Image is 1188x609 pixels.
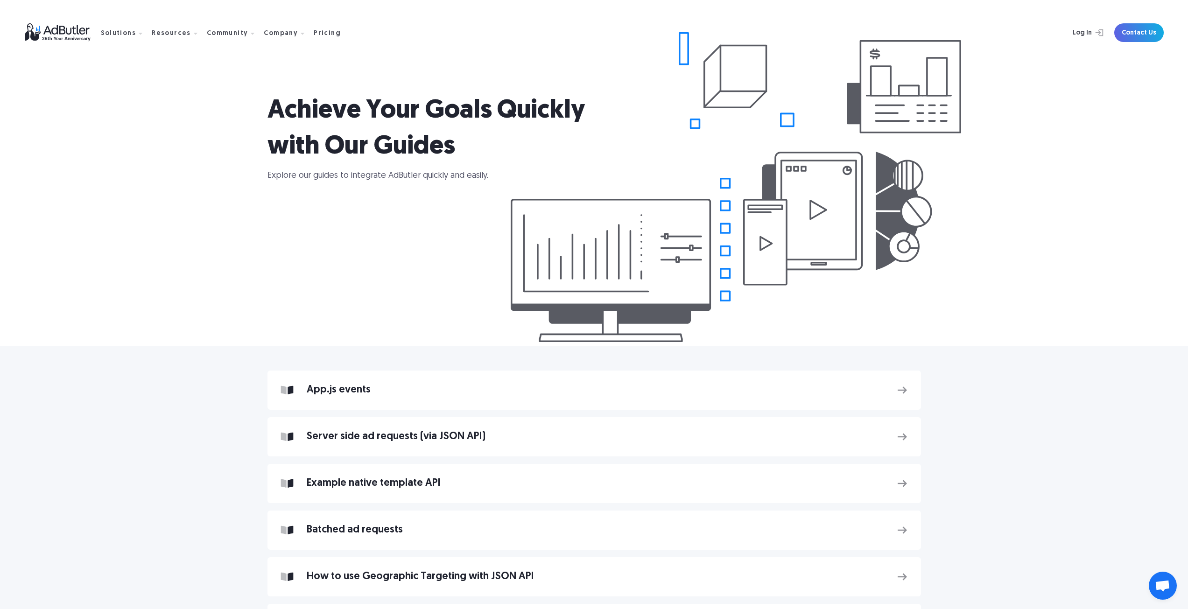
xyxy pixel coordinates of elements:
div: Resources [152,30,191,37]
a: Pricing [314,28,348,37]
div: Resources [152,18,205,48]
a: Log In [1048,23,1109,42]
a: Example native template API [267,464,921,503]
a: App.js events [267,371,921,410]
h1: Achieve Your Goals Quickly with Our Guides [267,93,594,165]
div: Pricing [314,30,341,37]
div: Server side ad requests (via JSON API) [307,434,884,440]
div: Community [207,30,248,37]
div: Company [264,30,298,37]
p: Explore our guides to integrate AdButler quickly and easily. [267,170,921,182]
div: Solutions [101,18,150,48]
div: Solutions [101,30,136,37]
a: Contact Us [1114,23,1164,42]
a: Batched ad requests [267,511,921,550]
div: App.js events [307,387,884,393]
a: How to use Geographic Targeting with JSON API [267,557,921,596]
div: Batched ad requests [307,527,884,533]
a: Server side ad requests (via JSON API) [267,417,921,456]
div: Company [264,18,312,48]
div: How to use Geographic Targeting with JSON API [307,574,884,580]
div: Community [207,18,262,48]
div: Open chat [1149,572,1177,600]
div: Example native template API [307,480,884,487]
